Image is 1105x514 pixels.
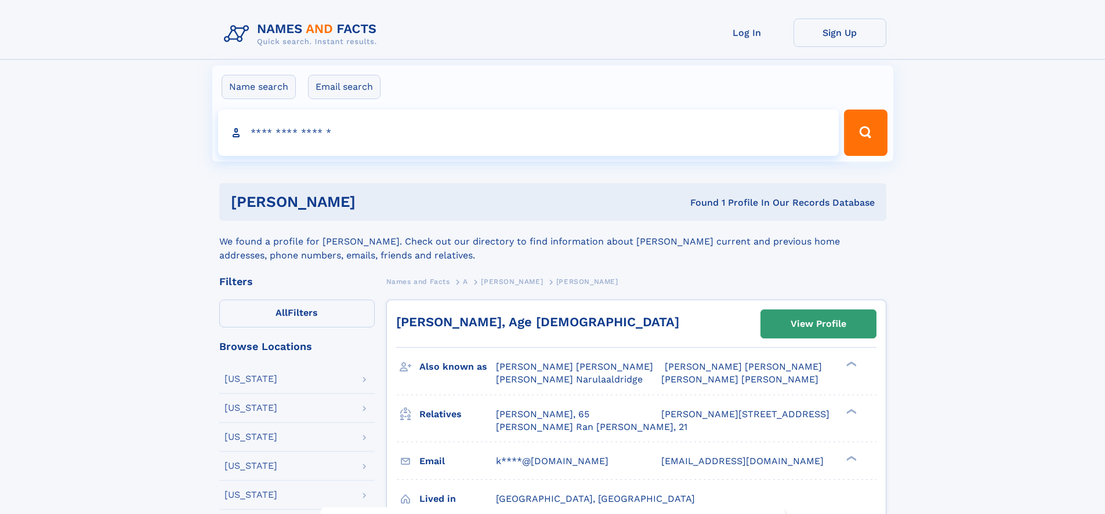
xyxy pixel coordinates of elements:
span: [PERSON_NAME] [PERSON_NAME] [496,361,653,372]
button: Search Button [844,110,887,156]
a: [PERSON_NAME][STREET_ADDRESS] [661,408,829,421]
span: [EMAIL_ADDRESS][DOMAIN_NAME] [661,455,824,466]
span: [PERSON_NAME] [481,278,543,286]
div: [US_STATE] [224,403,277,413]
span: [PERSON_NAME] Narulaaldridge [496,374,643,385]
label: Name search [222,75,296,99]
img: Logo Names and Facts [219,19,386,50]
a: [PERSON_NAME] Ran [PERSON_NAME], 21 [496,421,687,433]
a: View Profile [761,310,876,338]
span: [PERSON_NAME] [PERSON_NAME] [661,374,818,385]
input: search input [218,110,839,156]
a: [PERSON_NAME], 65 [496,408,589,421]
a: [PERSON_NAME] [481,274,543,289]
div: Browse Locations [219,341,375,352]
span: [PERSON_NAME] [PERSON_NAME] [665,361,822,372]
h3: Relatives [419,404,496,424]
a: Names and Facts [386,274,450,289]
div: ❯ [843,407,857,415]
a: A [463,274,468,289]
div: [US_STATE] [224,490,277,500]
h1: [PERSON_NAME] [231,195,523,209]
div: [US_STATE] [224,461,277,471]
span: [GEOGRAPHIC_DATA], [GEOGRAPHIC_DATA] [496,493,695,504]
a: Sign Up [794,19,886,47]
span: A [463,278,468,286]
div: [US_STATE] [224,374,277,384]
span: [PERSON_NAME] [556,278,618,286]
div: We found a profile for [PERSON_NAME]. Check out our directory to find information about [PERSON_N... [219,221,886,263]
h3: Also known as [419,357,496,377]
h3: Lived in [419,489,496,509]
h3: Email [419,451,496,471]
div: ❯ [843,454,857,462]
label: Filters [219,300,375,327]
span: All [276,307,288,318]
div: [US_STATE] [224,432,277,442]
div: Filters [219,276,375,287]
div: View Profile [791,311,846,337]
a: [PERSON_NAME], Age [DEMOGRAPHIC_DATA] [396,315,679,329]
label: Email search [308,75,381,99]
div: ❯ [843,360,857,368]
div: Found 1 Profile In Our Records Database [523,196,875,209]
a: Log In [701,19,794,47]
